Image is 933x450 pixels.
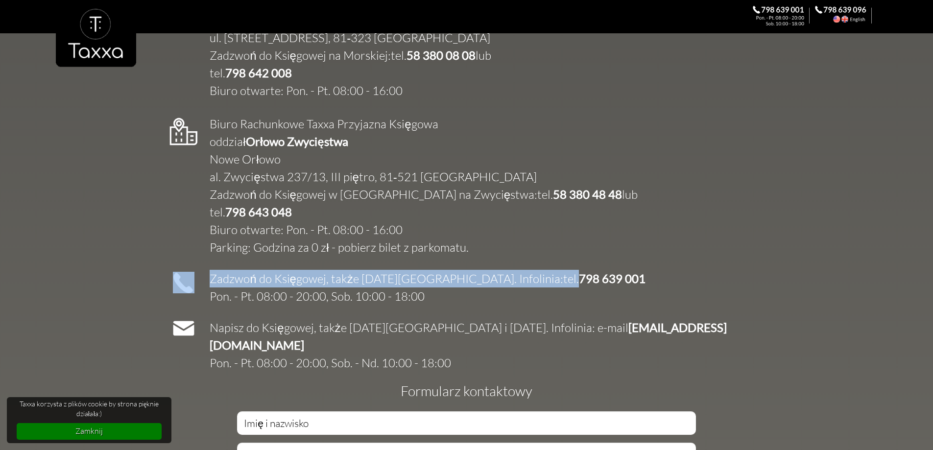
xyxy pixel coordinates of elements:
[815,6,877,25] div: Call the Accountant. 798 639 096
[168,117,199,146] img: Lokalizacja Taxxa Zwycięstwa 237/13 Gdynia
[173,321,194,335] img: Contact_Mail_Icon.png
[173,272,194,293] img: Contact_Phone_Icon.png
[225,205,292,219] b: 798 643 048
[237,411,695,435] input: Imię i nazwisko
[210,205,292,219] a: tel.798 643 048
[579,271,646,285] b: 798 639 001
[17,423,162,439] a: dismiss cookie message
[401,382,532,399] strong: Formularz kontaktowy
[537,187,622,202] a: tel.58 380 48 48
[199,115,638,256] td: Biuro Rachunkowe Taxxa Przyjazna Księgowa oddział Nowe Orłowo al. Zwycięstwa 237/13, III piętro, ...
[563,271,646,286] a: tel.798 639 001
[199,319,765,372] td: Napisz do Księgowej, także [DATE][GEOGRAPHIC_DATA] i [DATE]. Infolinia: e-mail Pon. - Pt. 08:00 -...
[17,399,162,418] span: Taxxa korzysta z plików cookie by strona pięknie działała:)
[753,6,815,25] div: Zadzwoń do Księgowej. 798 639 001
[199,270,646,305] td: Zadzwoń do Księgowej, także [DATE][GEOGRAPHIC_DATA]. Infolinia: Pon. - Pt. 08:00 - 20:00, Sob. 10...
[7,397,171,443] div: cookieconsent
[246,134,348,148] b: Orłowo Zwycięstwa
[553,187,622,201] b: 58 380 48 48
